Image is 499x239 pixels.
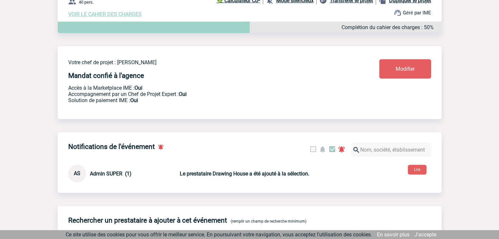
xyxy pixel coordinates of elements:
[135,85,142,91] b: Oui
[408,165,426,175] button: Lire
[68,85,341,91] p: Accès à la Marketplace IME :
[68,72,144,80] h4: Mandat confié à l'agence
[68,170,334,176] a: AS Admin SUPER (1) Le prestataire Drawing House a été ajouté à la sélection.
[68,97,341,103] p: Conformité aux process achat client, Prise en charge de la facturation, Mutualisation de plusieur...
[403,10,431,16] span: Géré par IME
[66,231,372,238] span: Ce site utilise des cookies pour vous offrir le meilleur service. En poursuivant votre navigation...
[179,91,187,97] b: Oui
[68,91,341,97] p: Prestation payante
[396,66,415,72] span: Modifier
[68,165,178,182] div: Conversation privée : Client - Agence
[180,171,309,177] b: Le prestataire Drawing House a été ajouté à la sélection.
[130,97,138,103] b: Oui
[68,143,155,151] h4: Notifications de l'événement
[414,231,436,238] a: J'accepte
[90,171,132,177] span: Admin SUPER (1)
[377,231,409,238] a: En savoir plus
[231,219,306,224] span: (remplir un champ de recherche minimum)
[403,166,432,172] a: Lire
[68,59,341,65] p: Votre chef de projet : [PERSON_NAME]
[68,11,142,17] a: VOIR LE CAHIER DES CHARGES
[74,170,80,176] span: AS
[394,9,402,17] img: support.png
[68,216,227,224] h4: Rechercher un prestataire à ajouter à cet événement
